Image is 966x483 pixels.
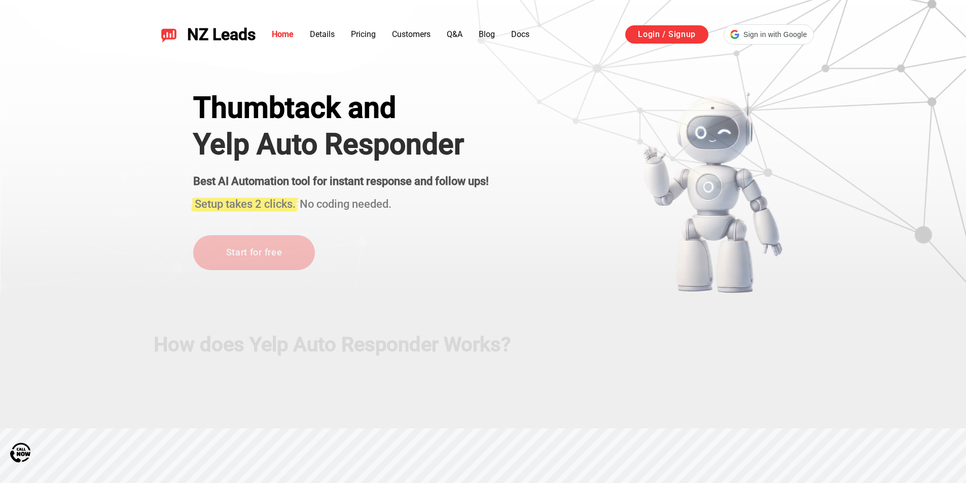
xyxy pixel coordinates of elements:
[195,198,296,210] span: Setup takes 2 clicks.
[187,25,256,44] span: NZ Leads
[642,91,783,294] img: yelp bot
[272,29,294,39] a: Home
[193,91,489,125] div: Thumbtack and
[161,26,177,43] img: NZ Leads logo
[743,29,807,40] span: Sign in with Google
[193,175,489,188] strong: Best AI Automation tool for instant response and follow ups!
[193,192,489,212] h3: No coding needed.
[310,29,335,39] a: Details
[193,127,489,161] h1: Yelp Auto Responder
[511,29,529,39] a: Docs
[154,333,813,356] h2: How does Yelp Auto Responder Works?
[447,29,462,39] a: Q&A
[193,235,315,270] a: Start for free
[625,25,708,44] a: Login / Signup
[479,29,495,39] a: Blog
[392,29,431,39] a: Customers
[724,24,813,45] div: Sign in with Google
[351,29,376,39] a: Pricing
[10,442,30,463] img: Call Now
